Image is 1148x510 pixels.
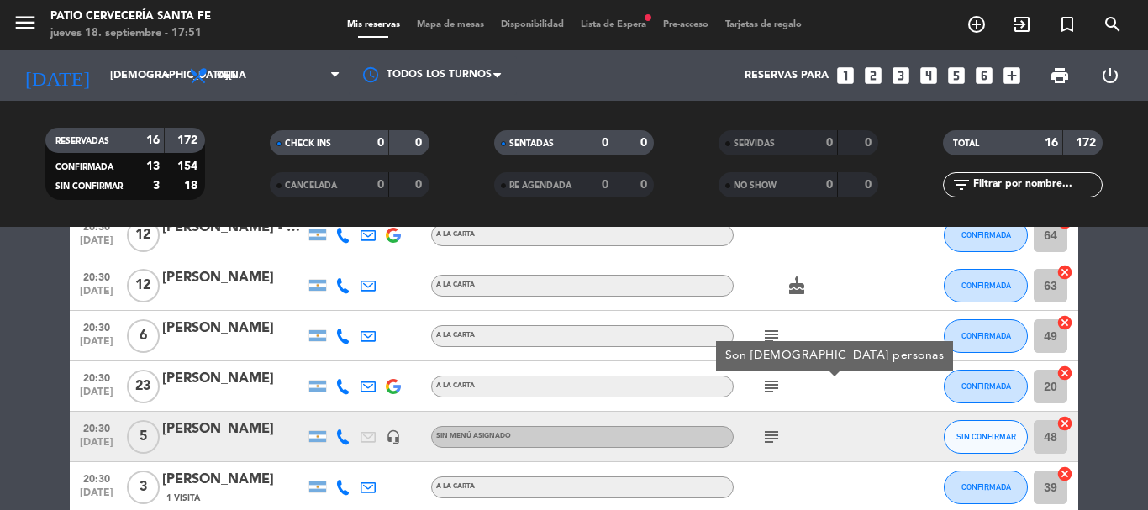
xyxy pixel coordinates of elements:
[745,70,829,81] span: Reservas para
[76,437,118,456] span: [DATE]
[602,137,608,149] strong: 0
[1056,264,1073,281] i: cancel
[966,14,987,34] i: add_circle_outline
[177,134,201,146] strong: 172
[640,137,650,149] strong: 0
[509,181,571,190] span: RE AGENDADA
[162,418,305,440] div: [PERSON_NAME]
[1076,137,1099,149] strong: 172
[386,379,401,394] img: google-logo.png
[76,286,118,305] span: [DATE]
[1050,66,1070,86] span: print
[162,469,305,491] div: [PERSON_NAME]
[761,326,782,346] i: subject
[162,267,305,289] div: [PERSON_NAME]
[13,10,38,35] i: menu
[76,235,118,255] span: [DATE]
[944,420,1028,454] button: SIN CONFIRMAR
[162,318,305,339] div: [PERSON_NAME]
[177,160,201,172] strong: 154
[944,319,1028,353] button: CONFIRMADA
[761,376,782,397] i: subject
[572,20,655,29] span: Lista de Espera
[1012,14,1032,34] i: exit_to_app
[285,181,337,190] span: CANCELADA
[415,137,425,149] strong: 0
[865,179,875,191] strong: 0
[961,331,1011,340] span: CONFIRMADA
[835,65,856,87] i: looks_one
[146,160,160,172] strong: 13
[717,20,810,29] span: Tarjetas de regalo
[945,65,967,87] i: looks_5
[973,65,995,87] i: looks_6
[1056,314,1073,331] i: cancel
[956,432,1016,441] span: SIN CONFIRMAR
[1045,137,1058,149] strong: 16
[76,336,118,355] span: [DATE]
[50,25,211,42] div: jueves 18. septiembre - 17:51
[436,483,475,490] span: A LA CARTA
[76,367,118,386] span: 20:30
[1056,415,1073,432] i: cancel
[761,427,782,447] i: subject
[734,181,777,190] span: NO SHOW
[127,319,160,353] span: 6
[162,217,305,239] div: [PERSON_NAME] - Regional
[55,182,123,191] span: SIN CONFIRMAR
[166,492,200,505] span: 1 Visita
[76,418,118,437] span: 20:30
[492,20,572,29] span: Disponibilidad
[961,281,1011,290] span: CONFIRMADA
[787,276,807,296] i: cake
[377,137,384,149] strong: 0
[1100,66,1120,86] i: power_settings_new
[408,20,492,29] span: Mapa de mesas
[436,332,475,339] span: A LA CARTA
[961,230,1011,239] span: CONFIRMADA
[127,420,160,454] span: 5
[509,139,554,148] span: SENTADAS
[415,179,425,191] strong: 0
[76,468,118,487] span: 20:30
[862,65,884,87] i: looks_two
[918,65,940,87] i: looks_4
[436,382,475,389] span: A LA CARTA
[1056,465,1073,482] i: cancel
[1001,65,1023,87] i: add_box
[1056,365,1073,381] i: cancel
[153,180,160,192] strong: 3
[951,175,972,195] i: filter_list
[162,368,305,390] div: [PERSON_NAME]
[76,386,118,406] span: [DATE]
[961,482,1011,492] span: CONFIRMADA
[13,57,102,94] i: [DATE]
[55,163,113,171] span: CONFIRMADA
[643,13,653,23] span: fiber_manual_record
[55,137,109,145] span: RESERVADAS
[156,66,176,86] i: arrow_drop_down
[127,269,160,302] span: 12
[1103,14,1123,34] i: search
[734,139,775,148] span: SERVIDAS
[339,20,408,29] span: Mis reservas
[127,218,160,252] span: 12
[285,139,331,148] span: CHECK INS
[76,266,118,286] span: 20:30
[436,231,475,238] span: A LA CARTA
[944,370,1028,403] button: CONFIRMADA
[436,281,475,288] span: A LA CARTA
[377,179,384,191] strong: 0
[127,370,160,403] span: 23
[602,179,608,191] strong: 0
[13,10,38,41] button: menu
[944,218,1028,252] button: CONFIRMADA
[953,139,979,148] span: TOTAL
[127,471,160,504] span: 3
[640,179,650,191] strong: 0
[76,317,118,336] span: 20:30
[184,180,201,192] strong: 18
[865,137,875,149] strong: 0
[1057,14,1077,34] i: turned_in_not
[961,381,1011,391] span: CONFIRMADA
